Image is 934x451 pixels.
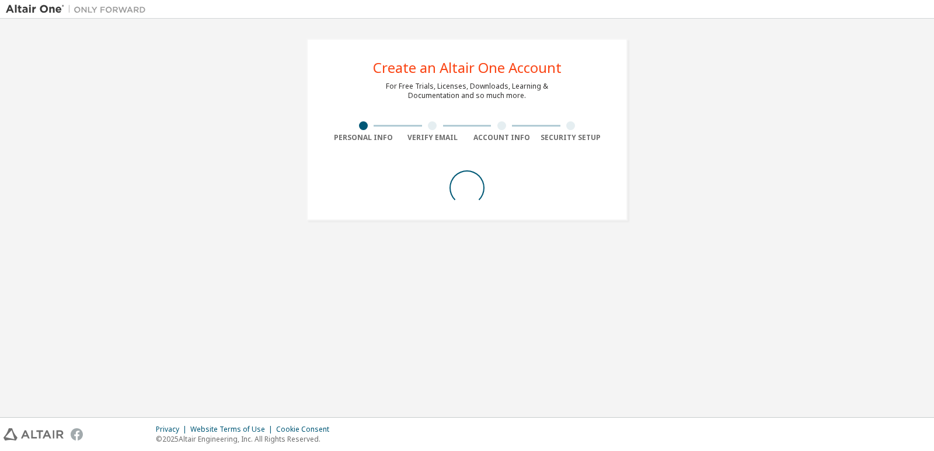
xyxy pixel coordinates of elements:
[373,61,562,75] div: Create an Altair One Account
[156,425,190,434] div: Privacy
[398,133,468,142] div: Verify Email
[6,4,152,15] img: Altair One
[386,82,548,100] div: For Free Trials, Licenses, Downloads, Learning & Documentation and so much more.
[536,133,606,142] div: Security Setup
[329,133,398,142] div: Personal Info
[156,434,336,444] p: © 2025 Altair Engineering, Inc. All Rights Reserved.
[4,428,64,440] img: altair_logo.svg
[276,425,336,434] div: Cookie Consent
[71,428,83,440] img: facebook.svg
[190,425,276,434] div: Website Terms of Use
[467,133,536,142] div: Account Info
